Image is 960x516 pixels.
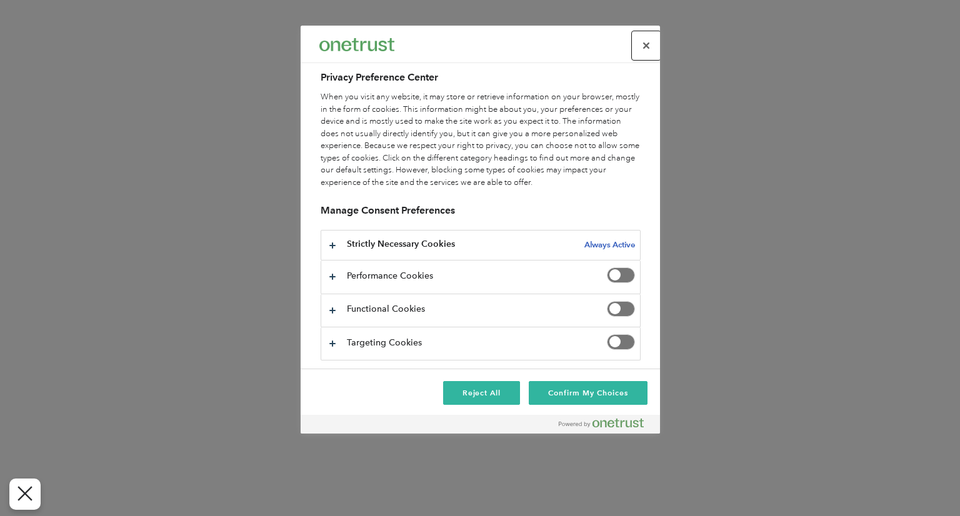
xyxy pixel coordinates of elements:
[559,418,654,434] a: Powered by OneTrust Opens in a new Tab
[319,32,394,57] div: Everlance
[321,70,641,85] h2: Privacy Preference Center
[559,418,644,428] img: Powered by OneTrust Opens in a new Tab
[319,38,394,51] img: Everlance
[301,26,660,434] div: Privacy Preference Center
[529,381,647,405] button: Confirm My Choices
[632,32,660,59] button: Close
[9,479,41,510] button: Close Preferences
[443,381,521,405] button: Reject All
[301,26,660,434] div: Preference center
[321,91,641,189] div: When you visit any website, it may store or retrieve information on your browser, mostly in the f...
[321,204,641,224] h3: Manage Consent Preferences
